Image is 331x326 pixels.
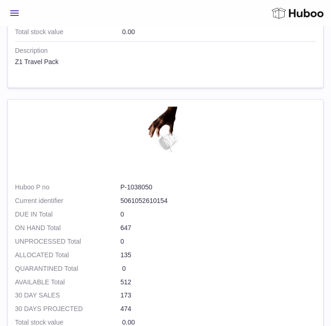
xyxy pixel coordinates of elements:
[15,46,316,58] strong: Description
[15,28,120,36] strong: Total stock value
[120,196,316,205] dd: 5061052610154
[120,183,316,192] dd: P-1038050
[15,237,316,251] td: 0
[15,251,120,260] strong: ALLOCATED Total
[15,304,120,313] strong: 30 DAYS PROJECTED
[15,278,120,287] strong: AVAILABLE Total
[15,210,120,219] strong: DUE IN Total
[122,28,135,36] span: 0.00
[15,291,316,304] td: 173
[15,58,316,66] div: Z1 Travel Pack
[15,251,316,264] td: 135
[15,264,120,273] strong: QUARANTINED Total
[15,210,316,224] td: 0
[15,224,120,232] strong: ON HAND Total
[15,278,316,291] td: 512
[15,291,120,300] strong: 30 DAY SALES
[15,304,316,318] td: 474
[15,183,120,192] dt: Huboo P no
[122,265,126,272] span: 0
[15,224,316,237] td: 647
[15,196,120,205] dt: Current identifier
[142,107,189,169] img: product image
[15,237,120,246] strong: UNPROCESSED Total
[122,319,135,326] span: 0.00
